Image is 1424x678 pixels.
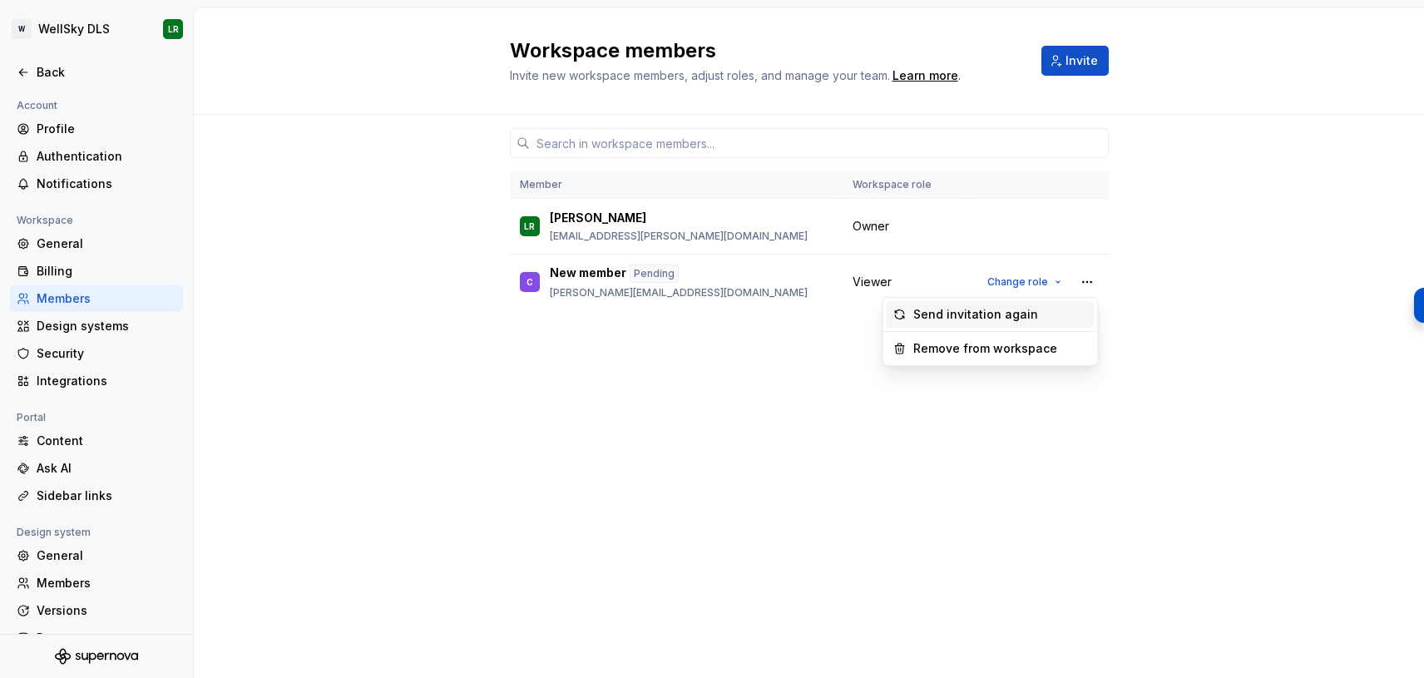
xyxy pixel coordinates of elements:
[630,265,679,283] div: Pending
[10,59,183,86] a: Back
[853,218,889,235] span: Owner
[10,542,183,569] a: General
[1041,46,1109,76] button: Invite
[10,597,183,624] a: Versions
[510,37,1021,64] h2: Workspace members
[550,286,808,299] p: [PERSON_NAME][EMAIL_ADDRESS][DOMAIN_NAME]
[37,630,176,646] div: Datasets
[10,258,183,285] a: Billing
[37,64,176,81] div: Back
[10,285,183,312] a: Members
[10,368,183,394] a: Integrations
[37,345,176,362] div: Security
[37,460,176,477] div: Ask AI
[37,121,176,137] div: Profile
[10,522,97,542] div: Design system
[530,128,1109,158] input: Search in workspace members...
[550,230,808,243] p: [EMAIL_ADDRESS][PERSON_NAME][DOMAIN_NAME]
[853,274,892,290] span: Viewer
[527,274,533,290] div: C
[10,625,183,651] a: Datasets
[550,210,646,226] p: [PERSON_NAME]
[883,298,1098,365] div: Suggestions
[10,96,64,116] div: Account
[37,290,176,307] div: Members
[10,210,80,230] div: Workspace
[10,230,183,257] a: General
[37,547,176,564] div: General
[37,235,176,252] div: General
[37,263,176,280] div: Billing
[10,428,183,454] a: Content
[10,143,183,170] a: Authentication
[913,306,1038,323] div: Send invitation again
[10,116,183,142] a: Profile
[10,340,183,367] a: Security
[524,218,535,235] div: LR
[913,340,1057,357] div: Remove from workspace
[37,373,176,389] div: Integrations
[510,171,843,199] th: Member
[37,148,176,165] div: Authentication
[37,433,176,449] div: Content
[510,68,890,82] span: Invite new workspace members, adjust roles, and manage your team.
[10,483,183,509] a: Sidebar links
[980,270,1069,294] button: Change role
[37,176,176,192] div: Notifications
[37,602,176,619] div: Versions
[550,265,626,283] p: New member
[10,570,183,596] a: Members
[890,70,961,82] span: .
[10,408,52,428] div: Portal
[987,275,1048,289] span: Change role
[37,575,176,591] div: Members
[892,67,958,84] a: Learn more
[843,171,970,199] th: Workspace role
[37,487,176,504] div: Sidebar links
[1066,52,1098,69] span: Invite
[168,22,179,36] div: LR
[38,21,110,37] div: WellSky DLS
[12,19,32,39] div: W
[37,318,176,334] div: Design systems
[10,455,183,482] a: Ask AI
[55,648,138,665] svg: Supernova Logo
[3,11,190,47] button: WWellSky DLSLR
[10,313,183,339] a: Design systems
[10,171,183,197] a: Notifications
